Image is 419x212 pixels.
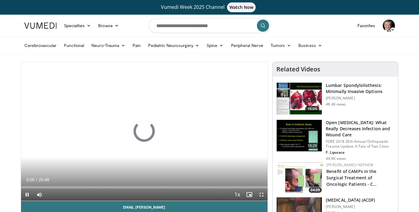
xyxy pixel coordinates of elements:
div: Progress Bar [21,186,268,189]
img: VuMedi Logo [24,23,57,29]
a: 16:04 Lumbar Spondylolisthesis: Minimally Invasive Options [PERSON_NAME] 48.4K views [276,82,394,115]
span: 04:09 [309,187,322,193]
p: [PERSON_NAME] [326,96,394,101]
a: Cerebrovascular [21,39,60,52]
img: ded7be61-cdd8-40fc-98a3-de551fea390e.150x105_q85_crop-smart_upscale.jpg [277,120,322,152]
a: Vumedi Week 2025 ChannelWatch Now [25,2,394,12]
a: Tumors [267,39,295,52]
h3: Lumbar Spondylolisthesis: Minimally Invasive Options [326,82,394,95]
button: Playback Rate [231,189,243,201]
a: Neuro-Trauma [88,39,129,52]
a: Specialties [60,20,95,32]
button: Fullscreen [255,189,268,201]
span: / [36,177,37,182]
a: Pain [129,39,144,52]
a: Favorites [354,20,379,32]
a: 04:09 [278,162,323,194]
button: Enable picture-in-picture mode [243,189,255,201]
video-js: Video Player [21,62,268,201]
img: 9ea3e4e5-613d-48e5-a922-d8ad75ab8de9.150x105_q85_crop-smart_upscale.jpg [278,162,323,194]
button: Mute [33,189,45,201]
span: 0:00 [27,177,35,182]
h3: Open [MEDICAL_DATA]: What Really Decreases Infection and Wound Care [326,120,394,138]
input: Search topics, interventions [149,18,271,33]
p: [PERSON_NAME] [326,204,375,209]
a: Browse [94,20,123,32]
span: 20:48 [38,177,49,182]
p: FORE 2018 30th Annual Orthopaedic Trauma Update: A Tale of Two Cities [326,139,394,149]
p: F. Liporace [326,150,394,155]
span: 10:29 [305,143,320,149]
img: Avatar [383,20,395,32]
a: Functional [60,39,88,52]
h3: [MEDICAL_DATA] (ACDF) [326,197,375,203]
span: 16:04 [305,106,320,112]
a: Business [295,39,326,52]
img: 9f1438f7-b5aa-4a55-ab7b-c34f90e48e66.150x105_q85_crop-smart_upscale.jpg [277,83,322,114]
a: Peripheral Nerve [227,39,267,52]
p: 44.6K views [326,156,346,161]
a: Pediatric Neurosurgery [144,39,203,52]
a: [PERSON_NAME]+Nephew [326,162,373,167]
a: 10:29 Open [MEDICAL_DATA]: What Really Decreases Infection and Wound Care FORE 2018 30th Annual O... [276,120,394,161]
span: Watch Now [227,2,256,12]
a: Benefit of CAMPs in the Surgical Treatment of Oncologic Patients - C… [326,168,377,187]
h4: Related Videos [276,66,320,73]
a: Spine [203,39,227,52]
button: Pause [21,189,33,201]
p: 48.4K views [326,102,346,107]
